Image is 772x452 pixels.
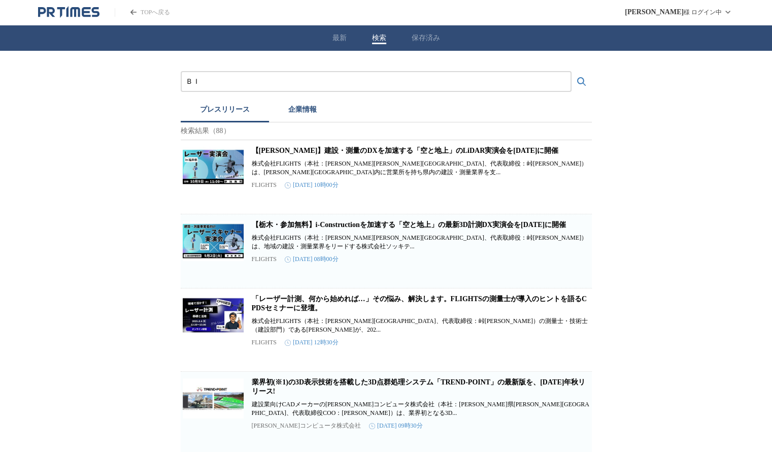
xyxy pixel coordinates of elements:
img: 【栃木・参加無料】i-Constructionを加速する「空と地上」の最新3D計測DX実演会を9月2日(火)に開催 [183,220,244,261]
img: 【福井】建設・測量のDXを加速する「空と地上」のLiDAR実演会を10月9日(木)に開催 [183,146,244,187]
p: FLIGHTS [252,339,277,346]
span: [PERSON_NAME] [625,8,684,16]
p: 株式会社FLIGHTS（本社：[PERSON_NAME][PERSON_NAME][GEOGRAPHIC_DATA]、代表取締役：峠[PERSON_NAME]）は、地域の建設・測量業界をリードす... [252,234,590,251]
p: 株式会社FLIGHTS（本社：[PERSON_NAME][PERSON_NAME][GEOGRAPHIC_DATA]、代表取締役：峠[PERSON_NAME]）は、[PERSON_NAME][G... [252,159,590,177]
a: PR TIMESのトップページはこちら [115,8,170,17]
button: 最新 [332,34,347,43]
button: プレスリリース [181,100,269,122]
a: PR TIMESのトップページはこちら [38,6,99,18]
a: 【[PERSON_NAME]】建設・測量のDXを加速する「空と地上」のLiDAR実演会を[DATE]に開催 [252,147,559,154]
p: 建設業向けCADメーカーの[PERSON_NAME]コンピュータ株式会社（本社：[PERSON_NAME]県[PERSON_NAME][GEOGRAPHIC_DATA]、代表取締役COO：[PE... [252,400,590,417]
p: 株式会社FLIGHTS（本社：[PERSON_NAME][GEOGRAPHIC_DATA]、代表取締役：峠[PERSON_NAME]）の測量士・技術士（建設部門）である[PERSON_NAME]... [252,317,590,334]
button: 検索 [372,34,386,43]
button: 保存済み [412,34,440,43]
a: 業界初(※1)の3D表示技術を搭載した3D点群処理システム「TREND-POINT」の最新版を、[DATE]年秋リリース! [252,378,586,395]
input: プレスリリースおよび企業を検索する [186,76,566,87]
a: 「レーザー計測、何から始めれば…」その悩み、解決します。FLIGHTSの測量士が導入のヒントを語るCPDSセミナーに登壇。 [252,295,587,312]
a: 【栃木・参加無料】i-Constructionを加速する「空と地上」の最新3D計測DX実演会を[DATE]に開催 [252,221,566,229]
p: [PERSON_NAME]コンピュータ株式会社 [252,422,361,430]
button: 検索する [572,72,592,92]
button: 企業情報 [269,100,336,122]
time: [DATE] 12時30分 [285,338,339,347]
time: [DATE] 10時00分 [285,181,339,189]
p: FLIGHTS [252,255,277,263]
time: [DATE] 08時00分 [285,255,339,264]
img: 業界初(※1)の3D表示技術を搭載した3D点群処理システム「TREND-POINT」の最新版を、2025年秋リリース! [183,378,244,418]
img: 「レーザー計測、何から始めれば…」その悩み、解決します。FLIGHTSの測量士が導入のヒントを語るCPDSセミナーに登壇。 [183,295,244,335]
p: 検索結果（88） [181,122,592,140]
p: FLIGHTS [252,181,277,189]
time: [DATE] 09時30分 [369,422,423,430]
